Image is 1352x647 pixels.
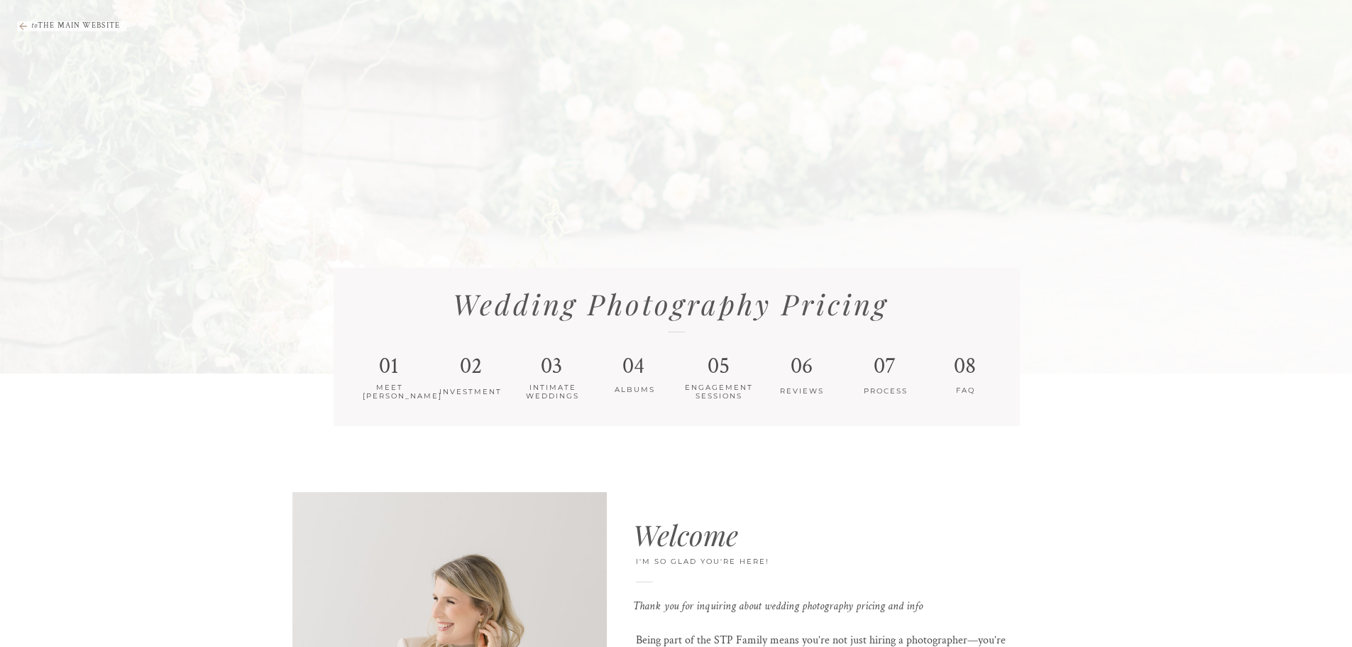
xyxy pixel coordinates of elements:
[453,287,903,327] h1: Wedding Photography Pricing
[870,353,899,384] h1: 07
[633,597,1022,618] p: Thank you for inquiring about wedding photography pricing and info
[768,387,836,413] h2: REVIEWS
[633,518,748,550] h1: Welcome
[31,21,38,31] i: to
[375,353,404,384] h1: 01
[619,353,648,384] h1: 04
[31,18,155,29] p: THE MAIN WEBSITE
[787,353,816,384] h1: 06
[437,388,505,414] h2: INVESTMENT
[704,353,733,384] h1: 05
[923,386,1008,413] h2: FAQ
[950,353,979,384] h1: 08
[683,384,755,410] h2: ENGAGEMENT SESSIONS
[31,18,155,29] a: toTHE MAIN WEBSITE
[654,486,789,497] a: VIEW NEXT
[863,387,908,413] h2: PROCESS
[608,386,662,412] h2: ALBUMS
[537,353,566,384] h1: 03
[456,353,485,384] h1: 02
[509,384,597,410] h2: INTIMATE WEDDINGS
[363,384,417,410] h2: MEET [PERSON_NAME]
[636,557,842,564] p: I'm so glad you're here!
